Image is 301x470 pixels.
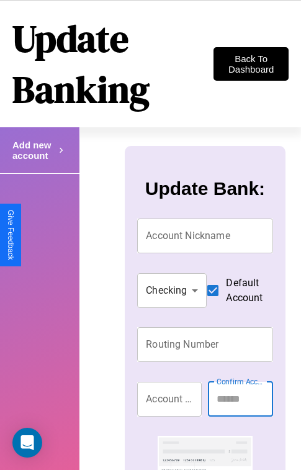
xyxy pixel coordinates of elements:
[6,210,15,260] div: Give Feedback
[226,276,263,305] span: Default Account
[12,13,213,115] h1: Update Banking
[12,428,42,458] div: Open Intercom Messenger
[137,273,207,308] div: Checking
[217,376,266,387] label: Confirm Account Number
[145,178,265,199] h3: Update Bank:
[12,140,56,161] h4: Add new account
[213,47,289,81] button: Back To Dashboard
